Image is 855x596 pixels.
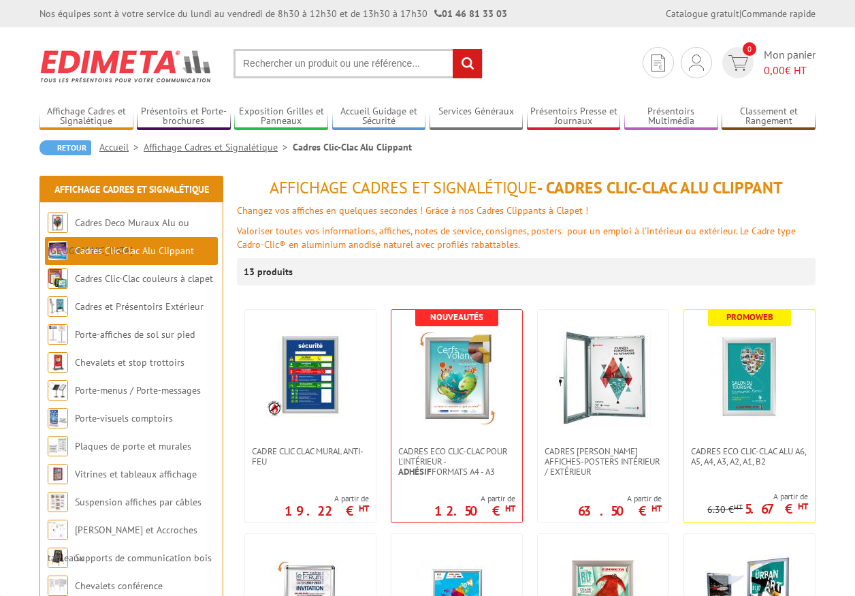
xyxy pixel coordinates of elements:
img: Porte-visuels comptoirs [48,408,68,428]
a: Exposition Grilles et Panneaux [234,106,328,128]
a: devis rapide 0 Mon panier 0,00€ HT [719,47,816,78]
img: Cadres Eco Clic-Clac pour l'intérieur - <strong>Adhésif</strong> formats A4 - A3 [409,330,504,426]
a: Porte-visuels comptoirs [75,412,173,424]
span: Affichage Cadres et Signalétique [270,177,537,198]
p: 12.50 € [434,507,515,515]
font: Valoriser toutes vos informations, affiches, notes de service, consignes, posters pour un emploi ... [237,225,796,251]
img: Chevalets conférence [48,576,68,596]
img: Vitrines et tableaux affichage [48,464,68,484]
img: Cimaises et Accroches tableaux [48,520,68,540]
sup: HT [734,502,743,512]
img: Edimeta [39,41,213,91]
img: devis rapide [689,54,704,71]
a: Catalogue gratuit [666,7,739,20]
a: Cadres Clic-Clac Alu Clippant [75,245,194,257]
a: Affichage Cadres et Signalétique [54,183,209,195]
li: Cadres Clic-Clac Alu Clippant [293,140,412,154]
sup: HT [651,503,662,514]
a: Commande rapide [741,7,816,20]
img: Chevalets et stop trottoirs [48,352,68,373]
img: Plaques de porte et murales [48,436,68,456]
a: Porte-menus / Porte-messages [75,384,201,396]
span: 0,00 [764,63,785,77]
a: Cadres Eco Clic-Clac alu A6, A5, A4, A3, A2, A1, B2 [684,446,815,467]
img: Cadres et Présentoirs Extérieur [48,296,68,317]
strong: Adhésif [398,466,432,477]
img: Cadres vitrines affiches-posters intérieur / extérieur [555,330,651,426]
a: Vitrines et tableaux affichage [75,468,197,480]
a: Cadres Clic-Clac couleurs à clapet [75,272,213,285]
font: Changez vos affiches en quelques secondes ! Grâce à nos Cadres Clippants à Clapet ! [237,204,588,217]
img: Porte-menus / Porte-messages [48,380,68,401]
p: 13 produits [244,258,295,285]
span: Cadres Eco Clic-Clac alu A6, A5, A4, A3, A2, A1, B2 [691,446,808,467]
img: Suspension affiches par câbles [48,492,68,512]
a: Affichage Cadres et Signalétique [144,141,293,153]
a: Affichage Cadres et Signalétique [39,106,133,128]
input: rechercher [453,49,482,78]
a: Accueil [99,141,144,153]
a: Cadres Eco Clic-Clac pour l'intérieur -Adhésifformats A4 - A3 [391,446,522,477]
a: Services Généraux [430,106,523,128]
a: Cadres Deco Muraux Alu ou [GEOGRAPHIC_DATA] [48,217,189,257]
p: 19.22 € [285,507,369,515]
img: Porte-affiches de sol sur pied [48,324,68,345]
strong: 01 46 81 33 03 [434,7,507,20]
a: Porte-affiches de sol sur pied [75,328,195,341]
img: Cadres Deco Muraux Alu ou Bois [48,213,68,233]
a: Retour [39,140,91,155]
a: Cadre CLIC CLAC Mural ANTI-FEU [245,446,376,467]
b: Promoweb [726,311,773,323]
a: Supports de communication bois [75,552,212,564]
a: Cadres [PERSON_NAME] affiches-posters intérieur / extérieur [538,446,668,477]
img: Cadres Clic-Clac couleurs à clapet [48,268,68,289]
img: Cadres Eco Clic-Clac alu A6, A5, A4, A3, A2, A1, B2 [702,330,797,426]
sup: HT [359,503,369,514]
span: 0 [743,42,756,56]
a: Présentoirs Presse et Journaux [527,106,621,128]
span: Cadres Eco Clic-Clac pour l'intérieur - formats A4 - A3 [398,446,515,477]
h1: - Cadres Clic-Clac Alu Clippant [237,179,816,197]
input: Rechercher un produit ou une référence... [233,49,483,78]
a: Classement et Rangement [722,106,816,128]
span: A partir de [285,493,369,504]
a: Cadres et Présentoirs Extérieur [75,300,204,313]
a: Suspension affiches par câbles [75,496,201,508]
span: € HT [764,63,816,78]
a: [PERSON_NAME] et Accroches tableaux [48,524,197,564]
p: 6.30 € [707,505,743,515]
span: A partir de [578,493,662,504]
a: Accueil Guidage et Sécurité [332,106,426,128]
img: devis rapide [728,55,748,71]
a: Chevalets et stop trottoirs [75,356,184,368]
span: Mon panier [764,47,816,78]
img: devis rapide [651,54,665,72]
a: Chevalets conférence [75,580,163,592]
p: 5.67 € [745,505,808,513]
a: Plaques de porte et murales [75,440,191,452]
img: Cadre CLIC CLAC Mural ANTI-FEU [266,330,355,419]
b: Nouveautés [430,311,483,323]
div: Nos équipes sont à votre service du lundi au vendredi de 8h30 à 12h30 et de 13h30 à 17h30 [39,7,507,20]
p: 63.50 € [578,507,662,515]
span: Cadres [PERSON_NAME] affiches-posters intérieur / extérieur [545,446,662,477]
sup: HT [798,501,808,512]
span: A partir de [434,493,515,504]
a: Présentoirs Multimédia [624,106,718,128]
sup: HT [505,503,515,514]
span: Cadre CLIC CLAC Mural ANTI-FEU [252,446,369,467]
a: Présentoirs et Porte-brochures [137,106,231,128]
span: A partir de [707,491,808,502]
div: | [666,7,816,20]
